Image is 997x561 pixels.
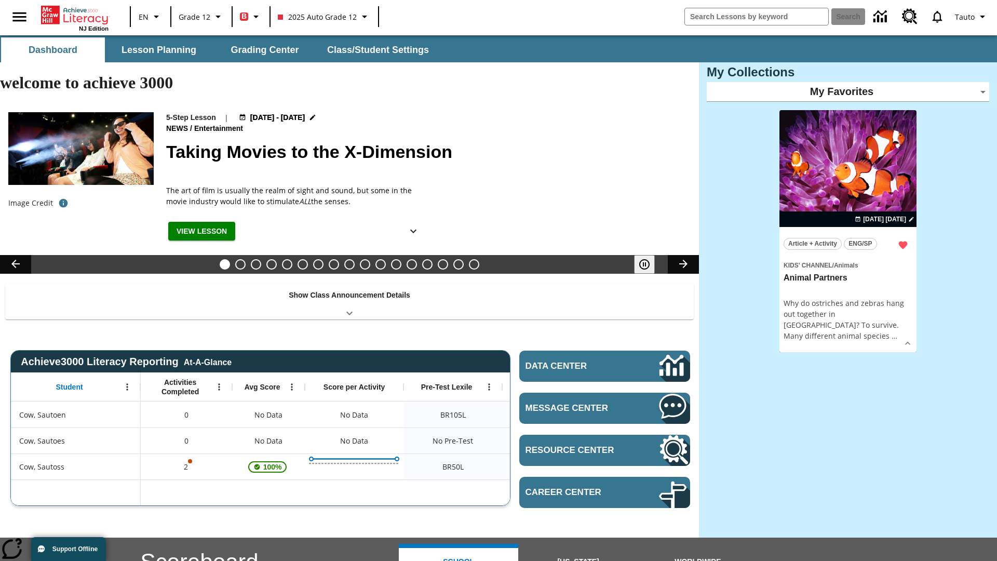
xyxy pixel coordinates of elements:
button: Slide 11 Mixed Practice: Citing Evidence [375,259,386,270]
button: Article + Activity [784,238,842,250]
div: Show Class Announcement Details [5,284,694,319]
button: Remove from Favorites [894,236,912,255]
button: Open Menu [119,379,135,395]
button: Lesson carousel, Next [668,255,699,274]
span: Cow, Sautoen [19,409,66,420]
span: Tauto [955,11,975,22]
button: Grading Center [213,37,317,62]
h3: Animal Partners [784,273,912,284]
span: Grade 12 [179,11,210,22]
div: No Data, Cow, Sautoes [502,428,601,453]
button: Pause [634,255,655,274]
span: … [892,331,897,341]
span: Avg Score [245,382,280,392]
span: Resource Center [526,445,628,456]
button: Support Offline [31,537,106,561]
button: Show Details [403,222,424,241]
a: Home [41,5,109,25]
span: Student [56,382,83,392]
span: 100% [259,458,286,476]
button: Grade: Grade 12, Select a grade [174,7,228,26]
span: Cow, Sautoss [19,461,64,472]
button: Slide 6 The Last Homesteaders [298,259,308,270]
button: Slide 17 The Constitution's Balancing Act [469,259,479,270]
button: Show Details [900,336,915,351]
button: Open Menu [481,379,497,395]
span: Activities Completed [146,378,214,396]
div: At-A-Glance [184,356,232,367]
div: No Data, Cow, Sautoen [232,402,305,428]
div: 0, Cow, Sautoen [141,402,232,428]
span: Entertainment [194,123,245,135]
button: Slide 1 Taking Movies to the X-Dimension [220,259,230,270]
a: Data Center [867,3,896,31]
span: Achieve3000 Literacy Reporting [21,356,232,368]
span: B [241,10,247,23]
div: My Favorites [707,82,989,102]
span: 2025 Auto Grade 12 [278,11,357,22]
span: Topic: Kids' Channel/Animals [784,259,912,271]
span: The art of film is usually the realm of sight and sound, but some in the movie industry would lik... [166,185,426,207]
button: Slide 9 Fashion Forward in Ancient Rome [344,259,355,270]
span: No Pre-Test, Cow, Sautoes [433,435,473,446]
button: Slide 16 Point of View [453,259,464,270]
span: News [166,123,190,135]
button: Aug 18 - Aug 24 Choose Dates [237,112,319,123]
span: / [190,124,192,132]
span: 0 [184,435,188,446]
button: Slide 15 Hooray for Constitution Day! [438,259,448,270]
span: | [224,112,228,123]
span: Animals [834,262,858,269]
div: Beginning reader 50 Lexile, ER, Based on the Lexile Reading measure, student is an Emerging Reade... [502,453,601,479]
div: No Data, Cow, Sautoen [335,405,373,425]
button: Dashboard [1,37,105,62]
span: Beginning reader 50 Lexile, Cow, Sautoss [442,461,464,472]
button: Slide 4 Cars of the Future? [266,259,277,270]
button: View Lesson [168,222,235,241]
button: Lesson Planning [107,37,211,62]
span: Score per Activity [324,382,385,392]
div: Home [41,4,109,32]
button: Class: 2025 Auto Grade 12, Select your class [274,7,375,26]
a: Resource Center, Will open in new tab [519,435,690,466]
span: Pre-Test Lexile [421,382,473,392]
p: Image Credit [8,198,53,208]
button: Language: EN, Select a language [134,7,167,26]
span: No Data [249,430,288,451]
button: ENG/SP [844,238,877,250]
span: Cow, Sautoes [19,435,65,446]
button: Open Menu [211,379,227,395]
span: Kids' Channel [784,262,832,269]
p: 2 [183,461,190,472]
button: Slide 3 Animal Partners [251,259,261,270]
button: Slide 7 Solar Power to the People [313,259,324,270]
div: 2, One or more Activity scores may be invalid., Cow, Sautoss [141,453,232,479]
em: ALL [299,196,311,206]
div: Pause [634,255,665,274]
h3: My Collections [707,65,989,79]
span: Message Center [526,403,628,413]
span: Article + Activity [788,238,837,249]
input: search field [685,8,828,25]
div: Beginning reader 105 Lexile, ER, Based on the Lexile Reading measure, student is an Emerging Read... [502,402,601,428]
div: lesson details [779,110,917,353]
div: 0, Cow, Sautoes [141,428,232,453]
span: EN [139,11,149,22]
a: Message Center [519,393,690,424]
button: Slide 12 Pre-release lesson [391,259,401,270]
img: Panel in front of the seats sprays water mist to the happy audience at a 4DX-equipped theater. [8,112,154,185]
span: No Data [249,404,288,425]
span: [DATE] [DATE] [863,215,906,224]
span: NJ Edition [79,25,109,32]
a: Data Center [519,351,690,382]
button: Slide 10 The Invasion of the Free CD [360,259,370,270]
button: Profile/Settings [951,7,993,26]
button: Open Menu [284,379,300,395]
button: Slide 14 Between Two Worlds [422,259,433,270]
button: Slide 2 Labor Day: Workers Take a Stand [235,259,246,270]
span: Data Center [526,361,624,371]
button: Slide 13 Career Lesson [407,259,417,270]
button: Photo credit: Photo by The Asahi Shimbun via Getty Images [53,194,74,212]
span: [DATE] - [DATE] [250,112,305,123]
a: Notifications [924,3,951,30]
